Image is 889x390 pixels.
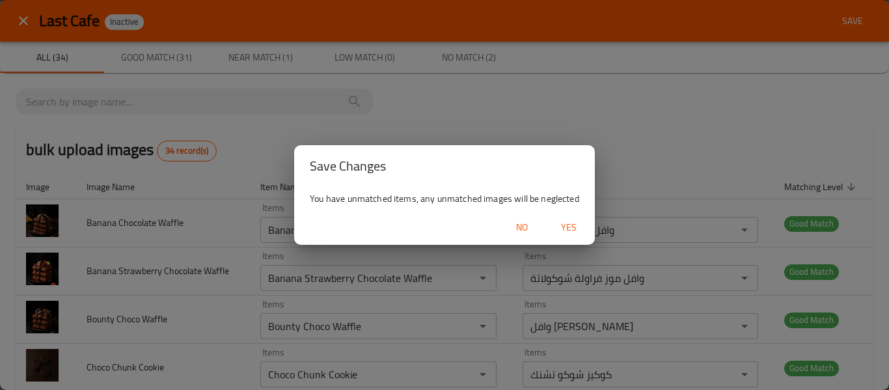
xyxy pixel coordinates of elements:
span: Yes [553,219,584,236]
button: No [501,216,543,240]
button: Yes [548,216,590,240]
div: You have unmatched items, any unmatched images will be neglected [294,187,595,210]
h2: Save Changes [310,156,579,176]
span: No [506,219,538,236]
